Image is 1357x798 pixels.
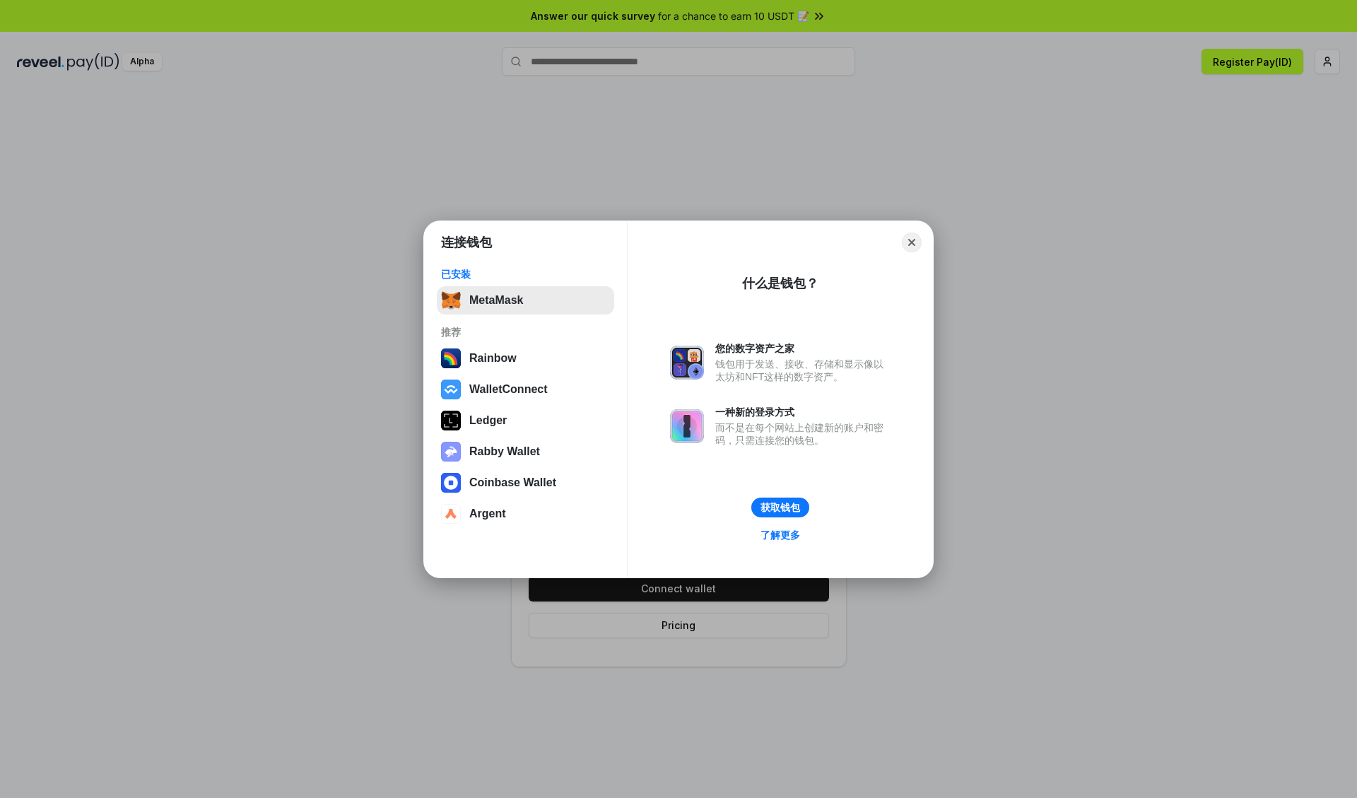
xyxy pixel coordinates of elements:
[760,529,800,541] div: 了解更多
[441,504,461,524] img: svg+xml,%3Csvg%20width%3D%2228%22%20height%3D%2228%22%20viewBox%3D%220%200%2028%2028%22%20fill%3D...
[437,406,614,435] button: Ledger
[751,498,809,517] button: 获取钱包
[469,414,507,427] div: Ledger
[437,500,614,528] button: Argent
[715,421,891,447] div: 而不是在每个网站上创建新的账户和密码，只需连接您的钱包。
[441,473,461,493] img: svg+xml,%3Csvg%20width%3D%2228%22%20height%3D%2228%22%20viewBox%3D%220%200%2028%2028%22%20fill%3D...
[670,346,704,380] img: svg+xml,%3Csvg%20xmlns%3D%22http%3A%2F%2Fwww.w3.org%2F2000%2Fsvg%22%20fill%3D%22none%22%20viewBox...
[469,445,540,458] div: Rabby Wallet
[469,383,548,396] div: WalletConnect
[715,342,891,355] div: 您的数字资产之家
[441,291,461,310] img: svg+xml,%3Csvg%20fill%3D%22none%22%20height%3D%2233%22%20viewBox%3D%220%200%2035%2033%22%20width%...
[437,375,614,404] button: WalletConnect
[441,380,461,399] img: svg+xml,%3Csvg%20width%3D%2228%22%20height%3D%2228%22%20viewBox%3D%220%200%2028%2028%22%20fill%3D...
[437,438,614,466] button: Rabby Wallet
[715,358,891,383] div: 钱包用于发送、接收、存储和显示像以太坊和NFT这样的数字资产。
[441,234,492,251] h1: 连接钱包
[469,476,556,489] div: Coinbase Wallet
[760,501,800,514] div: 获取钱包
[437,344,614,372] button: Rainbow
[437,469,614,497] button: Coinbase Wallet
[437,286,614,315] button: MetaMask
[441,411,461,430] img: svg+xml,%3Csvg%20xmlns%3D%22http%3A%2F%2Fwww.w3.org%2F2000%2Fsvg%22%20width%3D%2228%22%20height%3...
[441,442,461,462] img: svg+xml,%3Csvg%20xmlns%3D%22http%3A%2F%2Fwww.w3.org%2F2000%2Fsvg%22%20fill%3D%22none%22%20viewBox...
[469,507,506,520] div: Argent
[469,294,523,307] div: MetaMask
[670,409,704,443] img: svg+xml,%3Csvg%20xmlns%3D%22http%3A%2F%2Fwww.w3.org%2F2000%2Fsvg%22%20fill%3D%22none%22%20viewBox...
[902,233,922,252] button: Close
[742,275,818,292] div: 什么是钱包？
[715,406,891,418] div: 一种新的登录方式
[441,268,610,281] div: 已安装
[752,526,809,544] a: 了解更多
[441,326,610,339] div: 推荐
[469,352,517,365] div: Rainbow
[441,348,461,368] img: svg+xml,%3Csvg%20width%3D%22120%22%20height%3D%22120%22%20viewBox%3D%220%200%20120%20120%22%20fil...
